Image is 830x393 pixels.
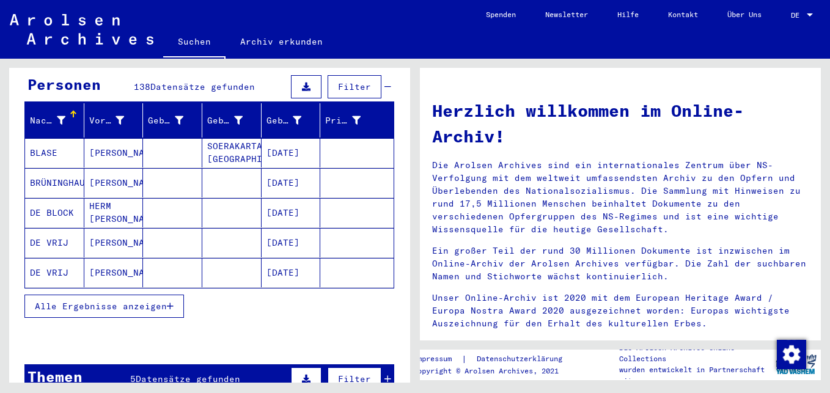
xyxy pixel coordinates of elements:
mat-header-cell: Geburtsdatum [262,103,321,138]
span: Datensätze gefunden [150,81,255,92]
a: Archiv erkunden [226,27,337,56]
mat-cell: [PERSON_NAME] [84,228,144,257]
button: Filter [328,367,381,391]
div: Themen [28,365,83,387]
div: Geburtsname [148,111,202,130]
a: Impressum [413,353,461,365]
mat-cell: [DATE] [262,168,321,197]
img: yv_logo.png [773,349,819,380]
p: Unser Online-Archiv ist 2020 mit dem European Heritage Award / Europa Nostra Award 2020 ausgezeic... [432,292,809,330]
div: Nachname [30,111,84,130]
mat-cell: [DATE] [262,228,321,257]
p: wurden entwickelt in Partnerschaft mit [619,364,771,386]
div: Prisoner # [325,114,361,127]
p: Copyright © Arolsen Archives, 2021 [413,365,577,376]
div: Geburtsname [148,114,183,127]
mat-header-cell: Vorname [84,103,144,138]
mat-cell: DE BLOCK [25,198,84,227]
mat-cell: [DATE] [262,198,321,227]
mat-cell: DE VRIJ [25,228,84,257]
mat-header-cell: Prisoner # [320,103,394,138]
div: Geburtsdatum [266,114,302,127]
div: | [413,353,577,365]
mat-cell: [PERSON_NAME] [84,258,144,287]
span: Datensätze gefunden [136,373,240,384]
div: Vorname [89,114,125,127]
button: Filter [328,75,381,98]
span: DE [791,11,804,20]
mat-cell: SOERAKARTA, [GEOGRAPHIC_DATA] [202,138,262,167]
span: 138 [134,81,150,92]
span: 5 [130,373,136,384]
h1: Herzlich willkommen im Online-Archiv! [432,98,809,149]
a: Datenschutzerklärung [467,353,577,365]
p: Die Arolsen Archives Online-Collections [619,342,771,364]
mat-cell: DE VRIJ [25,258,84,287]
div: Prisoner # [325,111,379,130]
mat-cell: [DATE] [262,258,321,287]
mat-header-cell: Geburt‏ [202,103,262,138]
span: Filter [338,373,371,384]
div: Nachname [30,114,65,127]
div: Geburt‏ [207,111,261,130]
p: Die Arolsen Archives sind ein internationales Zentrum über NS-Verfolgung mit dem weltweit umfasse... [432,159,809,236]
button: Alle Ergebnisse anzeigen [24,295,184,318]
mat-cell: [DATE] [262,138,321,167]
img: Arolsen_neg.svg [10,14,153,45]
div: Geburtsdatum [266,111,320,130]
a: Suchen [163,27,226,59]
mat-cell: BRÜNINGHAUSS [25,168,84,197]
mat-cell: HERM [PERSON_NAME] [84,198,144,227]
div: Vorname [89,111,143,130]
p: Ein großer Teil der rund 30 Millionen Dokumente ist inzwischen im Online-Archiv der Arolsen Archi... [432,244,809,283]
div: Personen [28,73,101,95]
mat-cell: BLASE [25,138,84,167]
div: Zustimmung ändern [776,339,806,369]
mat-header-cell: Geburtsname [143,103,202,138]
mat-cell: [PERSON_NAME] [84,168,144,197]
div: Geburt‏ [207,114,243,127]
mat-cell: [PERSON_NAME] [84,138,144,167]
span: Filter [338,81,371,92]
span: Alle Ergebnisse anzeigen [35,301,167,312]
img: Zustimmung ändern [777,340,806,369]
mat-header-cell: Nachname [25,103,84,138]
